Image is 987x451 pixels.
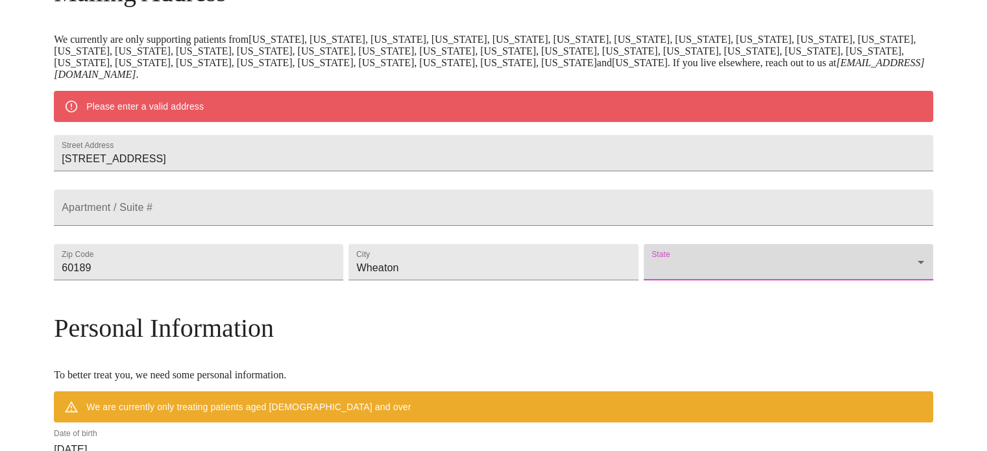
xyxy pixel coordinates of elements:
[54,34,933,80] p: We currently are only supporting patients from [US_STATE], [US_STATE], [US_STATE], [US_STATE], [U...
[54,430,97,438] label: Date of birth
[54,369,933,381] p: To better treat you, we need some personal information.
[54,313,933,343] h3: Personal Information
[86,95,204,118] div: Please enter a valid address
[644,244,933,280] div: ​
[86,395,411,419] div: We are currently only treating patients aged [DEMOGRAPHIC_DATA] and over
[54,57,924,80] em: [EMAIL_ADDRESS][DOMAIN_NAME]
